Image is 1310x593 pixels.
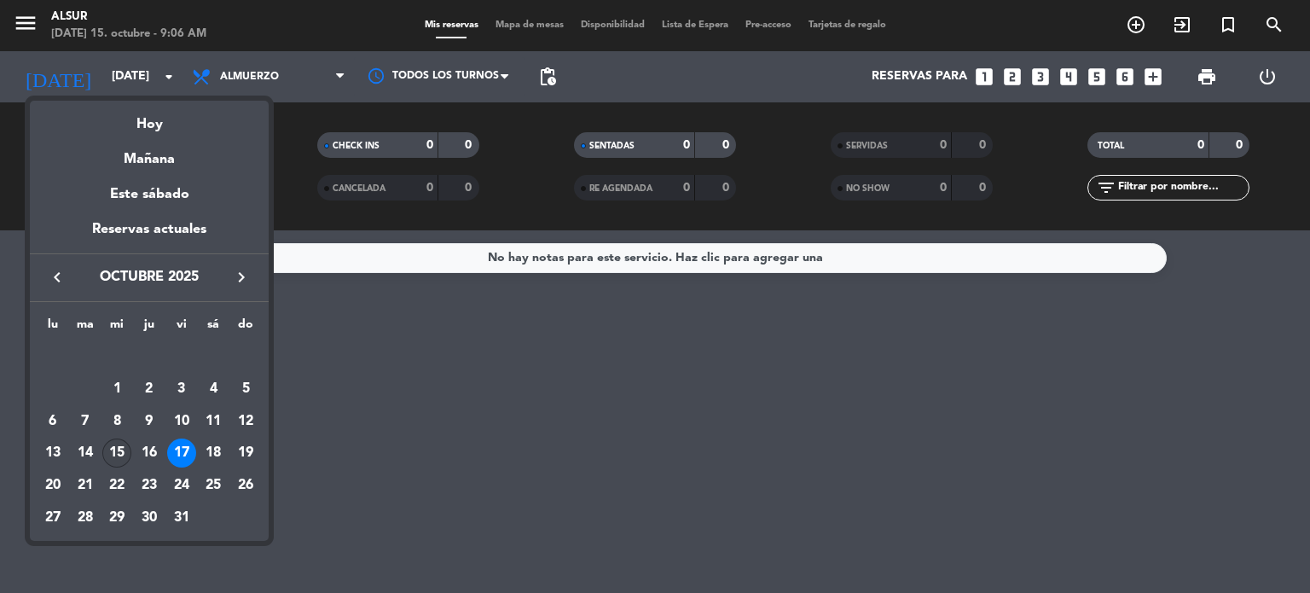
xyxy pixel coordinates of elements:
[101,373,133,405] td: 1 de octubre de 2025
[37,405,69,438] td: 6 de octubre de 2025
[199,407,228,436] div: 11
[198,315,230,341] th: sábado
[102,503,131,532] div: 29
[229,437,262,469] td: 19 de octubre de 2025
[37,437,69,469] td: 13 de octubre de 2025
[229,469,262,502] td: 26 de octubre de 2025
[30,136,269,171] div: Mañana
[102,439,131,468] div: 15
[101,437,133,469] td: 15 de octubre de 2025
[199,471,228,500] div: 25
[165,315,198,341] th: viernes
[38,503,67,532] div: 27
[38,439,67,468] div: 13
[71,439,100,468] div: 14
[102,375,131,404] div: 1
[101,469,133,502] td: 22 de octubre de 2025
[37,315,69,341] th: lunes
[231,375,260,404] div: 5
[229,315,262,341] th: domingo
[167,503,196,532] div: 31
[69,315,101,341] th: martes
[71,503,100,532] div: 28
[231,267,252,288] i: keyboard_arrow_right
[226,266,257,288] button: keyboard_arrow_right
[165,373,198,405] td: 3 de octubre de 2025
[30,171,269,218] div: Este sábado
[71,407,100,436] div: 7
[101,405,133,438] td: 8 de octubre de 2025
[69,469,101,502] td: 21 de octubre de 2025
[102,471,131,500] div: 22
[231,439,260,468] div: 19
[198,437,230,469] td: 18 de octubre de 2025
[199,439,228,468] div: 18
[167,471,196,500] div: 24
[69,502,101,534] td: 28 de octubre de 2025
[135,471,164,500] div: 23
[133,469,165,502] td: 23 de octubre de 2025
[37,469,69,502] td: 20 de octubre de 2025
[37,502,69,534] td: 27 de octubre de 2025
[165,437,198,469] td: 17 de octubre de 2025
[38,471,67,500] div: 20
[133,373,165,405] td: 2 de octubre de 2025
[38,407,67,436] div: 6
[71,471,100,500] div: 21
[229,373,262,405] td: 5 de octubre de 2025
[42,266,72,288] button: keyboard_arrow_left
[231,407,260,436] div: 12
[69,405,101,438] td: 7 de octubre de 2025
[229,405,262,438] td: 12 de octubre de 2025
[165,469,198,502] td: 24 de octubre de 2025
[133,405,165,438] td: 9 de octubre de 2025
[135,407,164,436] div: 9
[198,469,230,502] td: 25 de octubre de 2025
[231,471,260,500] div: 26
[165,502,198,534] td: 31 de octubre de 2025
[167,375,196,404] div: 3
[102,407,131,436] div: 8
[198,373,230,405] td: 4 de octubre de 2025
[133,502,165,534] td: 30 de octubre de 2025
[72,266,226,288] span: octubre 2025
[198,405,230,438] td: 11 de octubre de 2025
[30,218,269,253] div: Reservas actuales
[133,437,165,469] td: 16 de octubre de 2025
[37,340,262,373] td: OCT.
[101,502,133,534] td: 29 de octubre de 2025
[165,405,198,438] td: 10 de octubre de 2025
[199,375,228,404] div: 4
[69,437,101,469] td: 14 de octubre de 2025
[167,407,196,436] div: 10
[47,267,67,288] i: keyboard_arrow_left
[101,315,133,341] th: miércoles
[30,101,269,136] div: Hoy
[135,503,164,532] div: 30
[133,315,165,341] th: jueves
[167,439,196,468] div: 17
[135,375,164,404] div: 2
[135,439,164,468] div: 16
